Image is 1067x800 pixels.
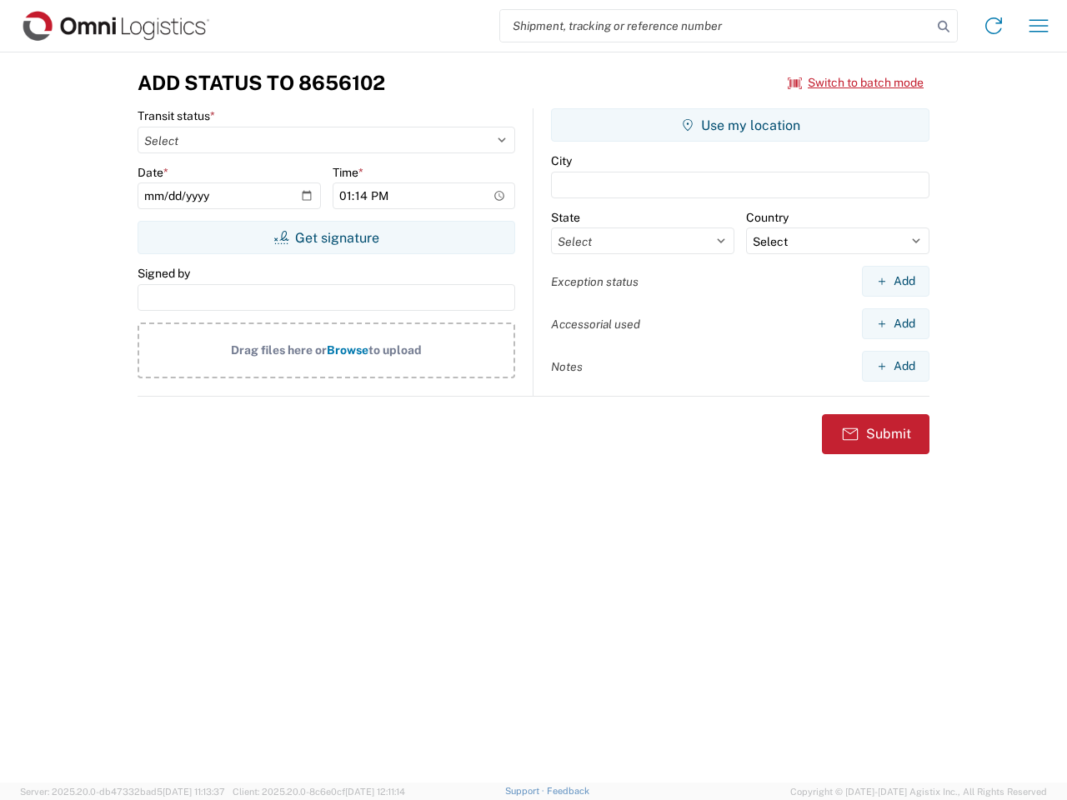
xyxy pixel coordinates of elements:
[138,266,190,281] label: Signed by
[231,343,327,357] span: Drag files here or
[746,210,789,225] label: Country
[138,108,215,123] label: Transit status
[505,786,547,796] a: Support
[138,165,168,180] label: Date
[551,210,580,225] label: State
[822,414,929,454] button: Submit
[333,165,363,180] label: Time
[368,343,422,357] span: to upload
[138,71,385,95] h3: Add Status to 8656102
[547,786,589,796] a: Feedback
[551,274,639,289] label: Exception status
[163,787,225,797] span: [DATE] 11:13:37
[862,266,929,297] button: Add
[345,787,405,797] span: [DATE] 12:11:14
[20,787,225,797] span: Server: 2025.20.0-db47332bad5
[500,10,932,42] input: Shipment, tracking or reference number
[862,351,929,382] button: Add
[138,221,515,254] button: Get signature
[551,108,929,142] button: Use my location
[233,787,405,797] span: Client: 2025.20.0-8c6e0cf
[327,343,368,357] span: Browse
[551,317,640,332] label: Accessorial used
[790,784,1047,799] span: Copyright © [DATE]-[DATE] Agistix Inc., All Rights Reserved
[551,153,572,168] label: City
[862,308,929,339] button: Add
[551,359,583,374] label: Notes
[788,69,924,97] button: Switch to batch mode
